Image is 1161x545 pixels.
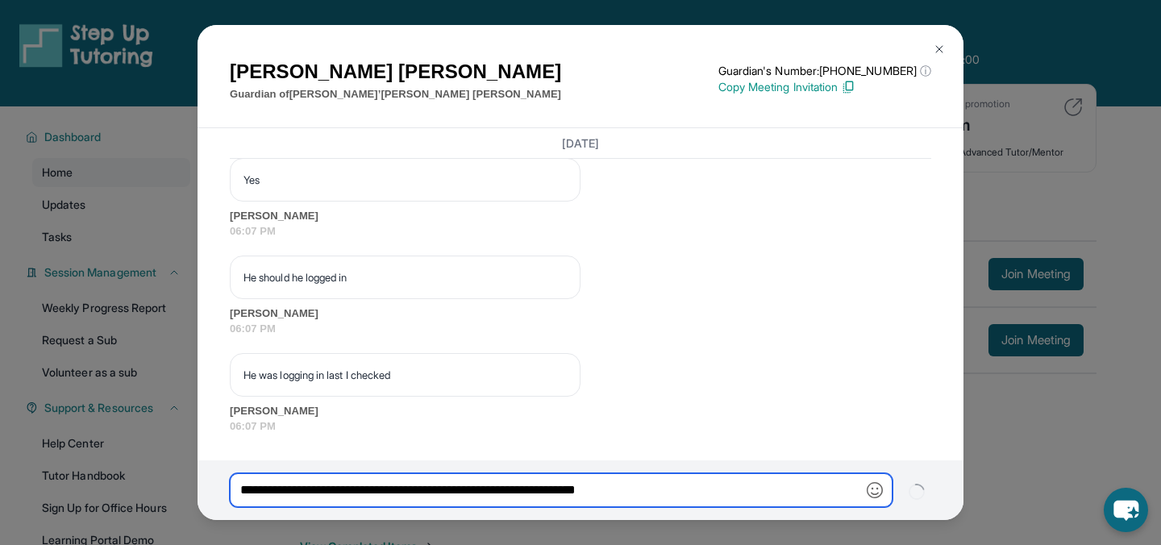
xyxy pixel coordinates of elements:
[230,223,931,239] span: 06:07 PM
[243,367,567,383] p: He was logging in last I checked
[230,306,931,322] span: [PERSON_NAME]
[230,321,931,337] span: 06:07 PM
[230,86,561,102] p: Guardian of [PERSON_NAME]’[PERSON_NAME] [PERSON_NAME]
[243,172,567,188] p: Yes
[718,63,931,79] p: Guardian's Number: [PHONE_NUMBER]
[230,57,561,86] h1: [PERSON_NAME] [PERSON_NAME]
[920,63,931,79] span: ⓘ
[230,135,931,151] h3: [DATE]
[243,269,567,285] p: He should he logged in
[933,43,946,56] img: Close Icon
[718,79,931,95] p: Copy Meeting Invitation
[230,403,931,419] span: [PERSON_NAME]
[230,418,931,435] span: 06:07 PM
[841,80,855,94] img: Copy Icon
[1104,488,1148,532] button: chat-button
[230,208,931,224] span: [PERSON_NAME]
[867,482,883,498] img: Emoji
